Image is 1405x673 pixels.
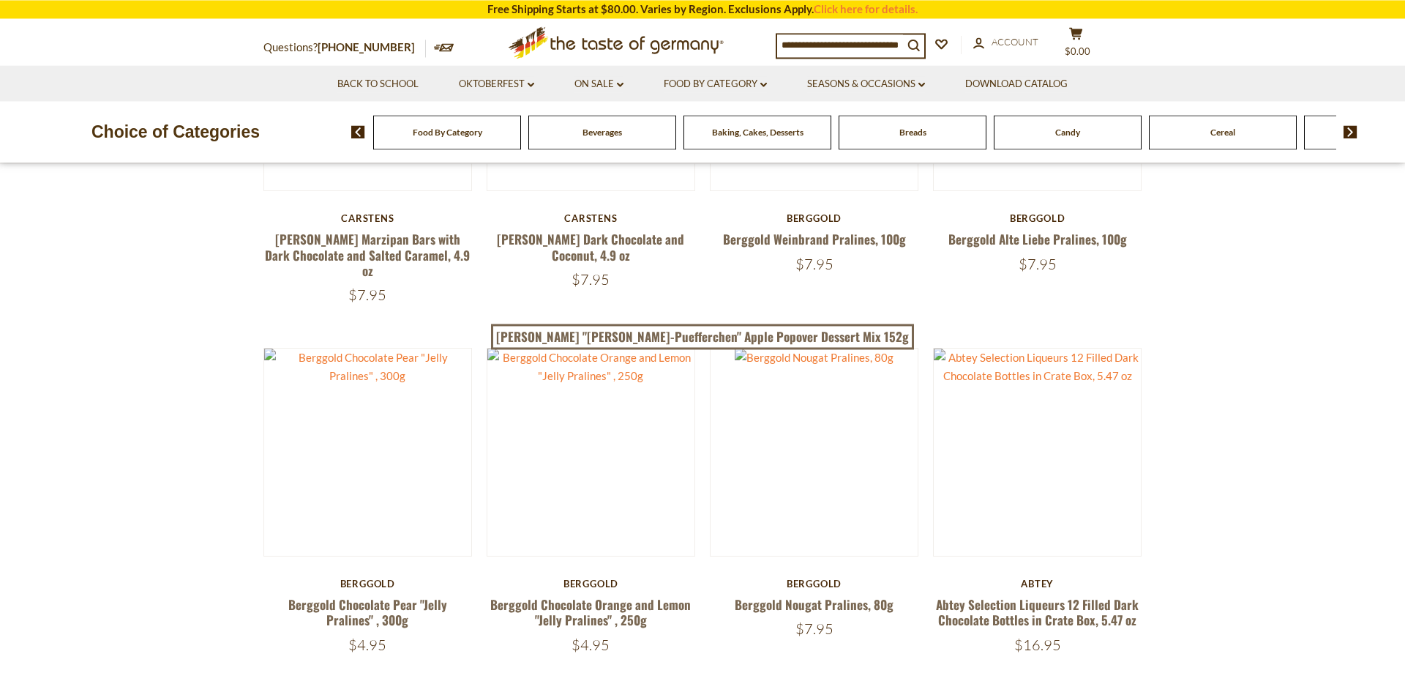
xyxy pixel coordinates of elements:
a: Berggold Alte Liebe Pralines, 100g [948,230,1127,248]
div: Berggold [710,212,918,224]
a: Breads [899,127,926,138]
span: Account [992,36,1038,48]
span: $7.95 [348,286,386,304]
span: $7.95 [795,620,833,638]
a: Seasons & Occasions [807,76,925,92]
a: Berggold Chocolate Orange and Lemon "Jelly Pralines" , 250g [490,595,691,629]
img: Berggold Nougat Pralines, 80g [735,349,893,367]
a: Berggold Weinbrand Pralines, 100g [723,230,906,248]
div: Berggold [263,578,472,590]
button: $0.00 [1054,26,1098,63]
span: $7.95 [572,270,610,289]
div: Abtey [933,578,1142,590]
img: previous arrow [351,125,365,138]
a: Berggold Chocolate Pear "Jelly Pralines" , 300g [288,595,447,629]
span: $0.00 [1065,45,1090,57]
a: Candy [1055,127,1080,138]
div: Berggold [933,212,1142,224]
div: Carstens [263,212,472,224]
img: Berggold Chocolate Pear "Jelly Pralines" , 300g [264,349,471,385]
div: Berggold [710,578,918,590]
a: [PERSON_NAME] "[PERSON_NAME]-Puefferchen" Apple Popover Dessert Mix 152g [491,324,915,350]
div: Berggold [487,578,695,590]
a: Account [973,34,1038,51]
span: $7.95 [1019,255,1057,273]
div: Carstens [487,212,695,224]
a: [PERSON_NAME] Dark Chocolate and Coconut, 4.9 oz [497,230,684,264]
a: Click here for details. [814,2,918,15]
a: [PERSON_NAME] Marzipan Bars with Dark Chocolate and Salted Caramel, 4.9 oz [265,230,470,280]
img: Berggold Chocolate Orange and Lemon "Jelly Pralines" , 250g [487,349,694,385]
img: Abtey Selection Liqueurs 12 Filled Dark Chocolate Bottles in Crate Box, 5.47 oz [934,349,1141,385]
span: $4.95 [348,636,386,654]
p: Questions? [263,38,426,57]
a: Baking, Cakes, Desserts [712,127,803,138]
a: Download Catalog [965,76,1068,92]
a: Abtey Selection Liqueurs 12 Filled Dark Chocolate Bottles in Crate Box, 5.47 oz [936,595,1139,629]
a: Back to School [337,76,419,92]
a: [PHONE_NUMBER] [318,40,415,53]
a: Berggold Nougat Pralines, 80g [735,595,893,614]
span: $7.95 [795,255,833,273]
span: $4.95 [572,636,610,654]
a: On Sale [574,76,623,92]
a: Oktoberfest [459,76,534,92]
a: Food By Category [664,76,767,92]
img: next arrow [1344,125,1357,138]
span: $16.95 [1014,636,1061,654]
a: Beverages [582,127,622,138]
a: Cereal [1210,127,1235,138]
a: Food By Category [413,127,482,138]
